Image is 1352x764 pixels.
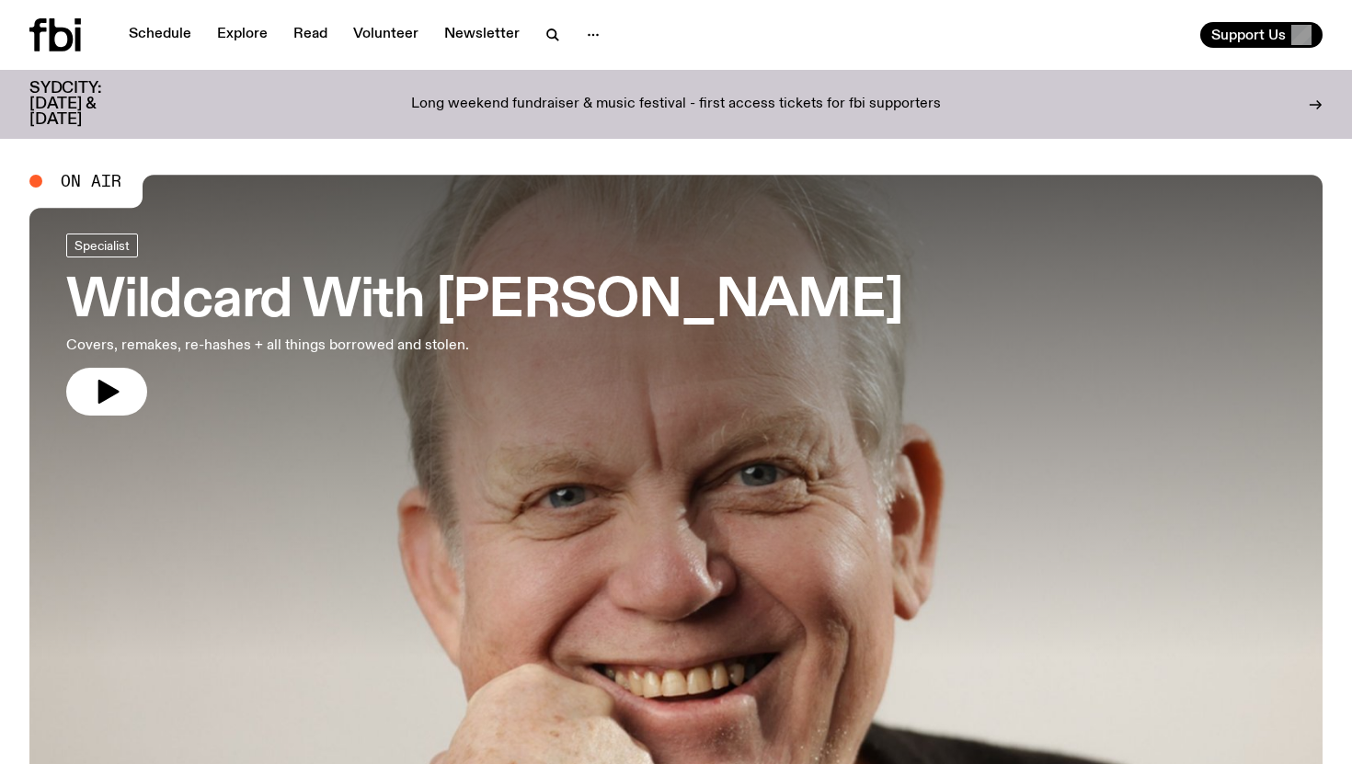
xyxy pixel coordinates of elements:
span: On Air [61,173,121,189]
h3: Wildcard With [PERSON_NAME] [66,276,903,327]
a: Wildcard With [PERSON_NAME]Covers, remakes, re-hashes + all things borrowed and stolen. [66,234,903,416]
span: Support Us [1211,27,1286,43]
span: Specialist [74,238,130,252]
a: Volunteer [342,22,430,48]
a: Read [282,22,338,48]
h3: SYDCITY: [DATE] & [DATE] [29,81,147,128]
a: Explore [206,22,279,48]
a: Newsletter [433,22,531,48]
a: Schedule [118,22,202,48]
p: Long weekend fundraiser & music festival - first access tickets for fbi supporters [411,97,941,113]
button: Support Us [1200,22,1323,48]
a: Specialist [66,234,138,257]
p: Covers, remakes, re-hashes + all things borrowed and stolen. [66,335,537,357]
